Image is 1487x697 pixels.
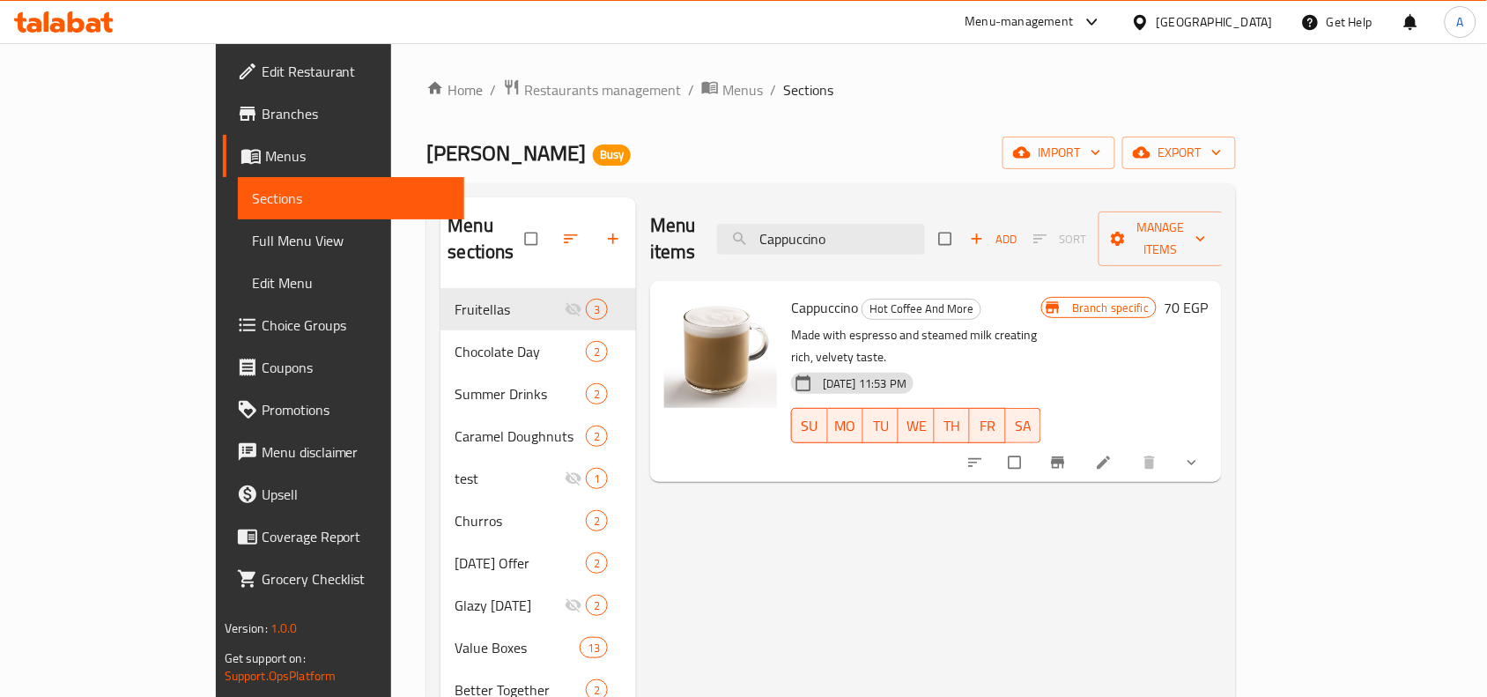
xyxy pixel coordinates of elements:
[440,627,636,669] div: Value Boxes13
[1130,443,1173,482] button: delete
[238,177,464,219] a: Sections
[455,341,586,362] span: Chocolate Day
[783,79,833,100] span: Sections
[1099,211,1224,266] button: Manage items
[828,408,863,443] button: MO
[1157,12,1273,32] div: [GEOGRAPHIC_DATA]
[490,79,496,100] li: /
[223,50,464,93] a: Edit Restaurant
[455,426,586,447] span: Caramel Doughnuts
[252,230,450,251] span: Full Menu View
[440,373,636,415] div: Summer Drinks2
[650,212,696,265] h2: Menu items
[1022,226,1099,253] span: Select section first
[899,408,934,443] button: WE
[956,443,998,482] button: sort-choices
[593,145,631,166] div: Busy
[262,568,450,589] span: Grocery Checklist
[1136,142,1222,164] span: export
[262,441,450,463] span: Menu disclaimer
[688,79,694,100] li: /
[935,408,970,443] button: TH
[970,229,1017,249] span: Add
[440,584,636,627] div: Glazy [DATE]2
[587,597,607,614] span: 2
[426,78,1236,101] nav: breadcrumb
[262,357,450,378] span: Coupons
[1002,137,1115,169] button: import
[816,375,914,392] span: [DATE] 11:53 PM
[862,299,980,319] span: Hot Coffee And More
[1113,217,1210,261] span: Manage items
[1017,142,1101,164] span: import
[565,300,582,318] svg: Inactive section
[587,344,607,360] span: 2
[440,415,636,457] div: Caramel Doughnuts2
[426,133,586,173] span: [PERSON_NAME]
[1039,443,1081,482] button: Branch-specific-item
[524,79,681,100] span: Restaurants management
[586,299,608,320] div: items
[223,304,464,346] a: Choice Groups
[587,301,607,318] span: 3
[593,147,631,162] span: Busy
[1013,413,1034,439] span: SA
[455,299,565,320] span: Fruitellas
[965,226,1022,253] button: Add
[587,471,607,487] span: 1
[440,288,636,330] div: Fruitellas3
[906,413,927,439] span: WE
[791,294,858,321] span: Cappuccino
[223,346,464,389] a: Coupons
[440,542,636,584] div: [DATE] Offer2
[1164,295,1208,320] h6: 70 EGP
[799,413,820,439] span: SU
[225,617,268,640] span: Version:
[262,526,450,547] span: Coverage Report
[587,386,607,403] span: 2
[587,428,607,445] span: 2
[791,324,1041,368] p: Made with espresso and steamed milk creating rich, velvety taste.
[262,484,450,505] span: Upsell
[440,457,636,500] div: test1
[262,61,450,82] span: Edit Restaurant
[262,103,450,124] span: Branches
[1122,137,1236,169] button: export
[701,78,763,101] a: Menus
[225,664,337,687] a: Support.OpsPlatform
[455,637,579,658] span: Value Boxes
[455,383,586,404] span: Summer Drinks
[455,595,565,616] span: Glazy [DATE]
[223,473,464,515] a: Upsell
[225,647,306,670] span: Get support on:
[722,79,763,100] span: Menus
[1006,408,1041,443] button: SA
[440,500,636,542] div: Churros2
[586,552,608,574] div: items
[580,637,608,658] div: items
[455,468,565,489] span: test
[870,413,891,439] span: TU
[223,93,464,135] a: Branches
[717,224,925,255] input: search
[440,330,636,373] div: Chocolate Day2
[586,341,608,362] div: items
[223,431,464,473] a: Menu disclaimer
[1457,12,1464,32] span: A
[942,413,963,439] span: TH
[587,555,607,572] span: 2
[970,408,1005,443] button: FR
[770,79,776,100] li: /
[455,552,586,574] span: [DATE] Offer
[565,597,582,614] svg: Inactive section
[252,272,450,293] span: Edit Menu
[586,468,608,489] div: items
[503,78,681,101] a: Restaurants management
[863,408,899,443] button: TU
[1173,443,1215,482] button: show more
[965,226,1022,253] span: Add item
[223,515,464,558] a: Coverage Report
